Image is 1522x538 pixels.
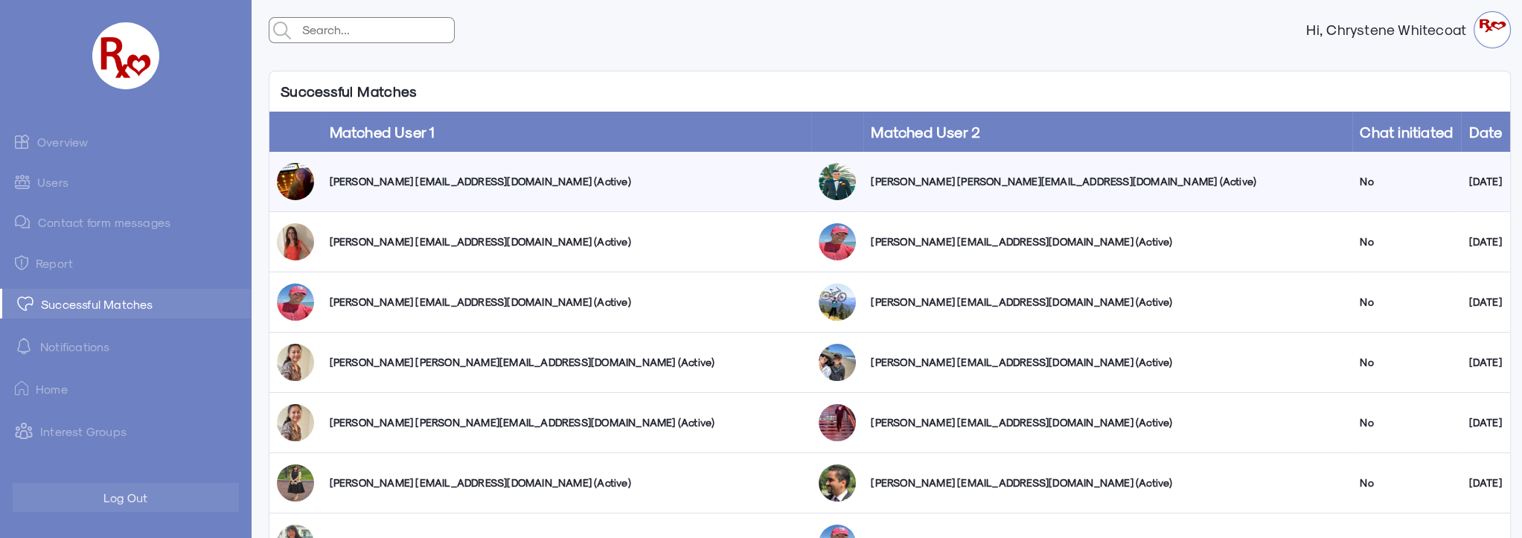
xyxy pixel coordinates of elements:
[819,284,856,321] img: xsuk2eelnw0e0holvsks.jpg
[819,404,856,441] img: wqvojgutefnepjyixm91.jpg
[13,483,239,512] button: Log Out
[1360,475,1454,490] div: No
[277,284,314,321] img: dhau8bdsf38xjveakrpm.png
[871,475,1345,490] div: [PERSON_NAME] [EMAIL_ADDRESS][DOMAIN_NAME] (Active)
[871,234,1345,249] div: [PERSON_NAME] [EMAIL_ADDRESS][DOMAIN_NAME] (Active)
[1360,123,1453,141] a: Chat initiated
[819,464,856,502] img: jgty61vlcar7nyaxwxt4.jpg
[871,415,1345,430] div: [PERSON_NAME] [EMAIL_ADDRESS][DOMAIN_NAME] (Active)
[330,295,804,310] div: [PERSON_NAME] [EMAIL_ADDRESS][DOMAIN_NAME] (Active)
[15,175,30,189] img: admin-ic-users.svg
[1360,295,1454,310] div: No
[1306,22,1474,37] strong: Hi, Chrystene Whitecoat
[15,337,33,355] img: notification-default-white.svg
[330,475,804,490] div: [PERSON_NAME] [EMAIL_ADDRESS][DOMAIN_NAME] (Active)
[330,174,804,189] div: [PERSON_NAME] [EMAIL_ADDRESS][DOMAIN_NAME] (Active)
[1468,415,1503,430] div: [DATE]
[871,355,1345,370] div: [PERSON_NAME] [EMAIL_ADDRESS][DOMAIN_NAME] (Active)
[871,174,1345,189] div: [PERSON_NAME] [PERSON_NAME][EMAIL_ADDRESS][DOMAIN_NAME] (Active)
[1360,174,1454,189] div: No
[269,18,295,43] img: admin-search.svg
[1360,234,1454,249] div: No
[269,71,428,112] p: Successful Matches
[1360,355,1454,370] div: No
[871,295,1345,310] div: [PERSON_NAME] [EMAIL_ADDRESS][DOMAIN_NAME] (Active)
[330,234,804,249] div: [PERSON_NAME] [EMAIL_ADDRESS][DOMAIN_NAME] (Active)
[330,415,804,430] div: [PERSON_NAME] [PERSON_NAME][EMAIL_ADDRESS][DOMAIN_NAME] (Active)
[277,344,314,381] img: damcq6z6skfbom31qzan.jpg
[819,163,856,200] img: iffvt75ytf2gfjybuqxv.png
[1360,415,1454,430] div: No
[15,422,33,440] img: intrestGropus.svg
[277,464,314,502] img: sprzqvic8eekeuxb5o7m.jpg
[819,344,856,381] img: vnivom1mx5s6avaqshr1.jpg
[298,18,454,42] input: Search...
[277,223,314,260] img: uzfh0ufvu7zlvquqvdn1.jpg
[15,255,28,270] img: admin-ic-report.svg
[330,355,804,370] div: [PERSON_NAME] [PERSON_NAME][EMAIL_ADDRESS][DOMAIN_NAME] (Active)
[277,404,314,441] img: damcq6z6skfbom31qzan.jpg
[1468,295,1503,310] div: [DATE]
[1468,123,1502,141] a: Date
[15,134,30,149] img: admin-ic-overview.svg
[15,215,31,229] img: admin-ic-contact-message.svg
[819,223,856,260] img: dhau8bdsf38xjveakrpm.png
[277,163,314,200] img: mrtvsi1dlzgzgzjvviyg.jpg
[1468,355,1503,370] div: [DATE]
[871,123,980,141] a: Matched User 2
[15,381,28,396] img: ic-home.png
[330,123,435,141] a: Matched User 1
[1468,234,1503,249] div: [DATE]
[1468,174,1503,189] div: [DATE]
[17,296,33,311] img: matched.svg
[1468,475,1503,490] div: [DATE]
